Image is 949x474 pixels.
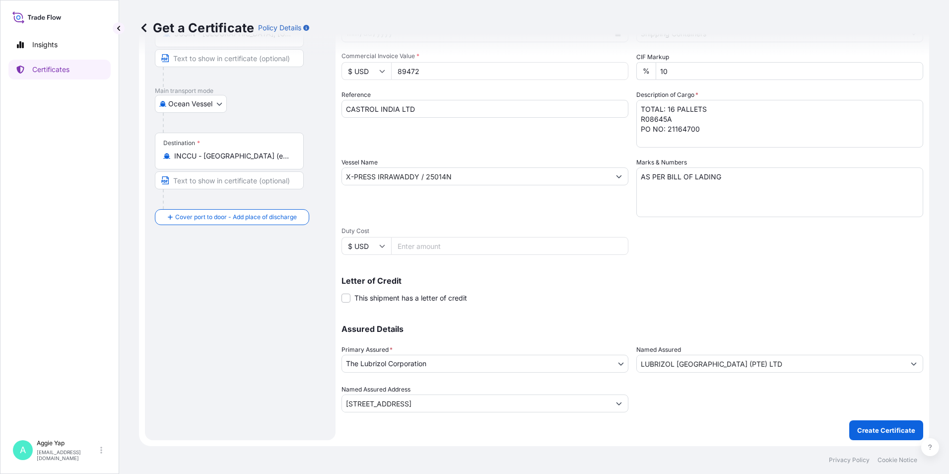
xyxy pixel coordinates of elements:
[155,87,326,95] p: Main transport mode
[341,158,378,167] label: Vessel Name
[610,167,628,185] button: Show suggestions
[341,325,923,333] p: Assured Details
[32,65,69,75] p: Certificates
[8,60,111,79] a: Certificates
[878,456,917,464] a: Cookie Notice
[163,139,200,147] div: Destination
[20,445,26,455] span: A
[346,359,426,369] span: The Lubrizol Corporation
[391,237,628,255] input: Enter amount
[636,90,698,100] label: Description of Cargo
[168,99,212,109] span: Ocean Vessel
[341,52,628,60] span: Commercial Invoice Value
[636,52,669,62] label: CIF Markup
[341,345,393,355] span: Primary Assured
[857,425,915,435] p: Create Certificate
[155,95,227,113] button: Select transport
[829,456,870,464] a: Privacy Policy
[155,209,309,225] button: Cover port to door - Add place of discharge
[342,395,610,412] input: Named Assured Address
[341,100,628,118] input: Enter booking reference
[155,49,304,67] input: Text to appear on certificate
[8,35,111,55] a: Insights
[636,158,687,167] label: Marks & Numbers
[391,62,628,80] input: Enter amount
[37,449,98,461] p: [EMAIL_ADDRESS][DOMAIN_NAME]
[341,90,371,100] label: Reference
[32,40,58,50] p: Insights
[175,212,297,222] span: Cover port to door - Add place of discharge
[341,355,628,373] button: The Lubrizol Corporation
[341,385,410,395] label: Named Assured Address
[341,227,628,235] span: Duty Cost
[174,151,291,161] input: Destination
[905,355,923,373] button: Show suggestions
[849,420,923,440] button: Create Certificate
[636,345,681,355] label: Named Assured
[636,62,656,80] div: %
[155,171,304,189] input: Text to appear on certificate
[139,20,254,36] p: Get a Certificate
[610,395,628,412] button: Show suggestions
[354,293,467,303] span: This shipment has a letter of credit
[637,355,905,373] input: Assured Name
[656,62,923,80] input: Enter percentage between 0 and 24%
[37,439,98,447] p: Aggie Yap
[341,277,923,285] p: Letter of Credit
[258,23,301,33] p: Policy Details
[342,167,610,185] input: Type to search vessel name or IMO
